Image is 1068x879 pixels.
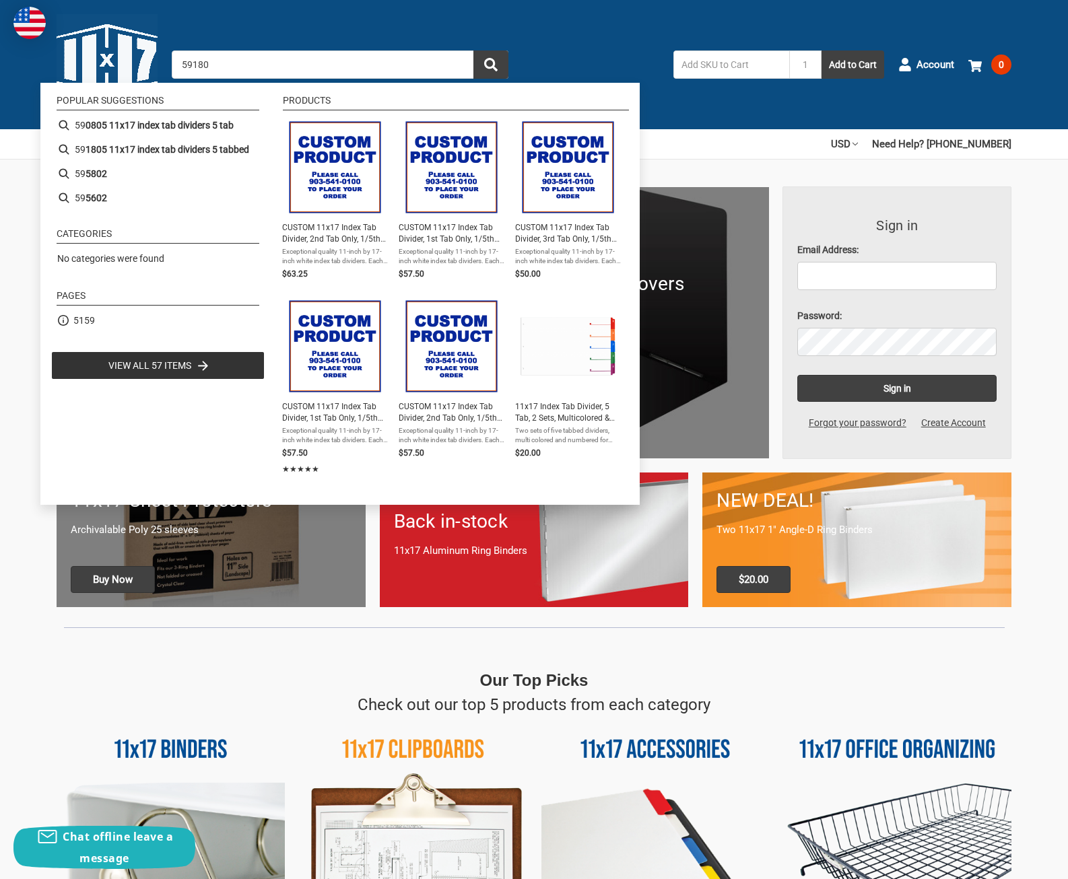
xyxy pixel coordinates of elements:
a: Forgot your password? [801,416,914,430]
span: Account [916,57,954,73]
span: Exceptional quality 11-inch by 17-inch white index tab dividers. Each pack comes with 50 durable ... [282,247,388,266]
a: Need Help? [PHONE_NUMBER] [872,129,1011,159]
span: 11x17 Index Tab Divider, 5 Tab, 2 Sets, Multicolored & Numbered, Pre-Punched Holes (590911) [515,401,621,424]
li: CUSTOM 11x17 Index Tab Divider, 3rd Tab Only, 1/5th Cut (50 pack) (No Holes) [510,113,626,286]
img: CUSTOM 11x17 Index Tab Divider, 2nd Tab Only, 1/5th Cut(50 pack) (Pre-Punched Holes) [403,297,500,395]
a: Account [898,47,954,82]
p: Check out our top 5 products from each category [358,693,710,717]
a: Create Account [914,416,993,430]
span: $20.00 [515,448,541,458]
a: USD [831,129,858,159]
span: Exceptional quality 11-inch by 17-inch white index tab dividers. Each pack comes with 50 durable ... [515,247,621,266]
img: CUSTOM 11x17 Index Tab Divider, 3rd Tab Only, 1/5th Cut (50 pack) (No Holes) [519,118,617,216]
li: Categories [57,229,259,244]
h1: NEW DEAL! [716,487,997,515]
li: CUSTOM 11x17 Index Tab Divider, 1st Tab Only, 1/5th Cut (50 pack) (With No Holes) [393,113,510,286]
a: CUSTOM 11x17 Index Tab Divider, 1st Tab Only, 1/5th Cut (50 pack) (With No Holes)CUSTOM 11x17 Ind... [399,118,504,281]
button: Chat offline leave a message [13,826,195,869]
a: CUSTOM 11x17 Index Tab Divider, 3rd Tab Only, 1/5th Cut (50 pack) (No Holes)CUSTOM 11x17 Index Ta... [515,118,621,281]
span: Two sets of five tabbed dividers, multi colored and numbered for easy detection. Leading lines to... [515,426,621,445]
li: 591805 11x17 index tab dividers 5 tabbed [51,137,265,162]
li: CUSTOM 11x17 Index Tab Divider, 1st Tab Only, 1/5th Cut (50 pack) (Pre-Punched Holes) [277,292,393,482]
img: 11x17.com [57,14,158,115]
p: 11x17 Aluminum Ring Binders [394,543,675,559]
li: View all 57 items [51,351,265,380]
li: Pages [57,291,259,306]
img: duty and tax information for United States [13,7,46,39]
b: 5802 [86,167,107,181]
span: $63.25 [282,269,308,279]
a: CUSTOM 11x17 Index Tab Divider, 2nd Tab Only, 1/5th Cut(50 pack) (Pre-Punched Holes)CUSTOM 11x17 ... [399,297,504,477]
span: Exceptional quality 11-inch by 17-inch white index tab dividers. Each pack comes with 50 durable ... [282,426,388,445]
b: 5602 [86,191,107,205]
span: Buy Now [71,566,155,593]
img: CUSTOM 11x17 Index Tab Divider, 1st Tab Only, 1/5th Cut (50 pack) (No Holes) [286,118,384,216]
span: $57.50 [399,448,424,458]
li: Products [283,96,629,110]
span: No categories were found [57,253,164,264]
li: 590805 11x17 index tab dividers 5 tab [51,113,265,137]
a: CUSTOM 11x17 Index Tab Divider, 1st Tab Only, 1/5th Cut (50 pack) (No Holes)CUSTOM 11x17 Index Ta... [282,118,388,281]
h3: Sign in [797,215,997,236]
a: 11x17 Binder 2-pack only $20.00 NEW DEAL! Two 11x17 1" Angle-D Ring Binders $20.00 [702,472,1011,606]
a: CUSTOM 11x17 Index Tab Divider, 1st Tab Only, 1/5th Cut (50 pack) (Pre-Punched Holes)CUSTOM 11x17... [282,297,388,477]
p: Archivalable Poly 25 sleeves [71,522,352,538]
a: 11x17 Multi Colored 5 Tabbed Numbered from 1 to 5 Dividers (10 per Package) With Holes11x17 Index... [515,297,621,477]
img: CUSTOM 11x17 Index Tab Divider, 1st Tab Only, 1/5th Cut (50 pack) (Pre-Punched Holes) [286,297,384,395]
li: 595602 [51,186,265,210]
span: CUSTOM 11x17 Index Tab Divider, 1st Tab Only, 1/5th Cut (50 pack) (Pre-Punched Holes) [282,401,388,424]
h1: Back in-stock [394,507,675,536]
li: 595802 [51,162,265,186]
span: Exceptional quality 11-inch by 17-inch white index tab dividers. Each pack comes with 50 durable ... [399,247,504,266]
span: Exceptional quality 11-inch by 17-inch white index tab dividers. Each pack comes with 50 durable ... [399,426,504,445]
input: Add SKU to Cart [673,50,789,79]
a: 11x17 sheet protectors 11x17 Sheet Protectors Archivalable Poly 25 sleeves Buy Now [57,472,366,606]
span: $57.50 [399,269,424,279]
span: View all 57 items [108,358,191,373]
button: Add to Cart [822,50,884,79]
li: CUSTOM 11x17 Index Tab Divider, 2nd Tab Only, 1/5th Cut(50 pack) (Pre-Punched Holes) [393,292,510,482]
label: Password: [797,309,997,323]
b: 0805 11x17 index tab dividers 5 tab [86,118,234,133]
li: Popular suggestions [57,96,259,110]
li: 5159 [51,308,265,332]
span: ★★★★★ [282,463,319,475]
span: $20.00 [716,566,791,593]
li: CUSTOM 11x17 Index Tab Divider, 2nd Tab Only, 1/5th Cut (50 pack) (No Holes) [277,113,393,286]
a: Back in-stock 11x17 Aluminum Ring Binders [380,472,689,606]
img: CUSTOM 11x17 Index Tab Divider, 1st Tab Only, 1/5th Cut (50 pack) (With No Holes) [403,118,500,216]
span: $57.50 [282,448,308,458]
input: Sign in [797,375,997,402]
span: CUSTOM 11x17 Index Tab Divider, 1st Tab Only, 1/5th Cut (50 pack) (With No Holes) [399,222,504,245]
span: Chat offline leave a message [63,829,173,866]
img: 11x17 Multi Colored 5 Tabbed Numbered from 1 to 5 Dividers (10 per Package) With Holes [519,297,617,395]
label: Email Address: [797,243,997,257]
input: Search by keyword, brand or SKU [172,50,508,79]
li: 11x17 Index Tab Divider, 5 Tab, 2 Sets, Multicolored & Numbered, Pre-Punched Holes (590911) [510,292,626,482]
div: Instant Search Results [40,83,640,505]
span: CUSTOM 11x17 Index Tab Divider, 2nd Tab Only, 1/5th Cut (50 pack) (No Holes) [282,222,388,245]
a: 0 [968,47,1011,82]
b: 1805 11x17 index tab dividers 5 tabbed [86,143,249,157]
p: Two 11x17 1" Angle-D Ring Binders [716,522,997,538]
span: CUSTOM 11x17 Index Tab Divider, 2nd Tab Only, 1/5th Cut(50 pack) (Pre-Punched Holes) [399,401,504,424]
a: 5159 [73,314,95,328]
span: CUSTOM 11x17 Index Tab Divider, 3rd Tab Only, 1/5th Cut (50 pack) (No Holes) [515,222,621,245]
span: 0 [991,55,1011,75]
p: Our Top Picks [480,668,589,693]
span: $50.00 [515,269,541,279]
